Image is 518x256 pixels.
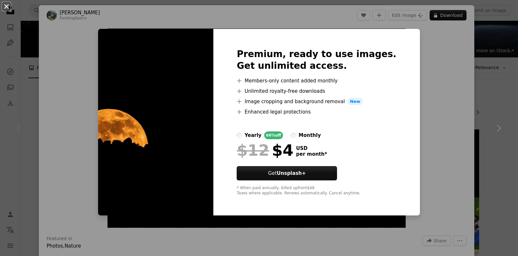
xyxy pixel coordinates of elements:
li: Members-only content added monthly [237,77,396,85]
li: Enhanced legal protections [237,108,396,116]
button: GetUnsplash+ [237,166,337,180]
div: monthly [298,131,321,139]
div: 66% off [264,131,283,139]
span: $12 [237,142,269,159]
input: yearly66%off [237,133,242,138]
strong: Unsplash+ [277,170,306,176]
h2: Premium, ready to use images. Get unlimited access. [237,48,396,72]
span: New [347,98,363,105]
div: * When paid annually, billed upfront $48 Taxes where applicable. Renews automatically. Cancel any... [237,186,396,196]
li: Unlimited royalty-free downloads [237,87,396,95]
div: $4 [237,142,293,159]
div: yearly [244,131,261,139]
img: premium_photo-1701091956254-8f24ea99a53b [98,29,213,216]
span: USD [296,145,327,151]
span: per month * [296,151,327,157]
input: monthly [291,133,296,138]
li: Image cropping and background removal [237,98,396,105]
